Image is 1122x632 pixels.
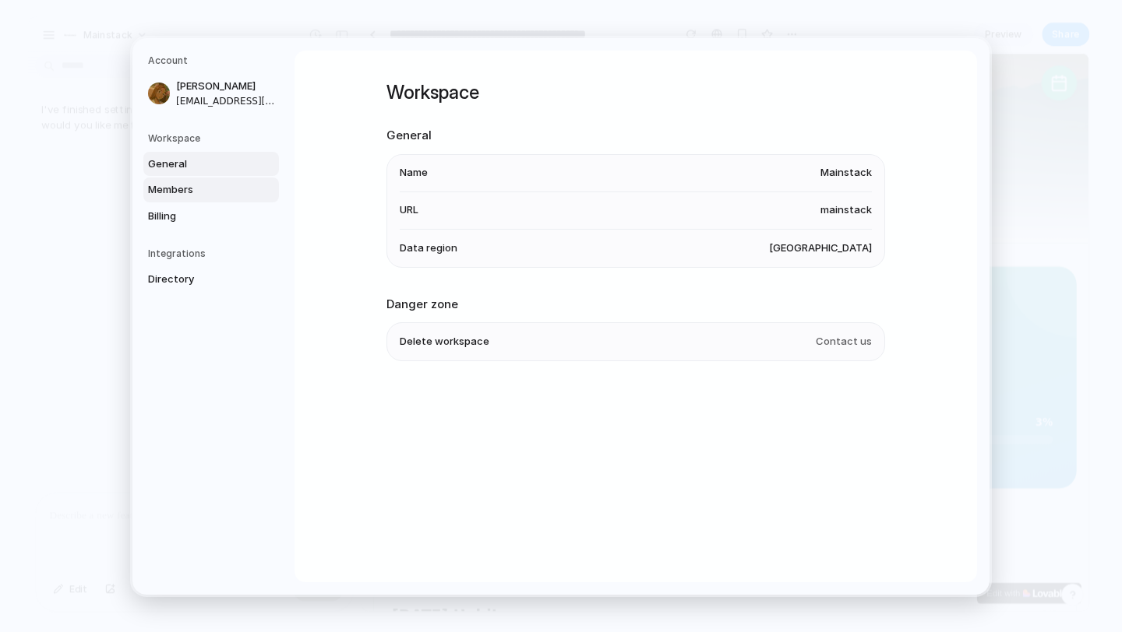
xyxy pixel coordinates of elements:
[400,165,428,181] span: Name
[715,583,733,599] div: 0/3
[148,272,248,287] span: Directory
[148,131,279,145] h5: Workspace
[816,334,872,349] span: Contact us
[658,561,693,575] span: Edit with
[148,247,279,261] h5: Integrations
[59,249,149,265] span: Your Journey
[12,526,753,542] p: Complete all habits and write a journal entry to mark [DATE] complete
[386,79,885,107] h1: Workspace
[709,380,728,395] span: 3%
[386,127,885,145] h2: General
[32,580,153,602] h2: [DATE] Habits
[769,240,872,255] span: [GEOGRAPHIC_DATA]
[747,556,753,572] button: ×
[37,277,728,333] div: 3
[12,67,753,104] h1: Get Me Out
[400,240,457,255] span: Data region
[37,339,728,361] div: Days Clean
[148,156,248,171] span: General
[386,295,885,313] h2: Danger zone
[148,208,248,223] span: Billing
[820,165,872,181] span: Mainstack
[37,380,145,395] span: Progress to 90 days
[400,202,418,218] span: URL
[400,334,489,349] span: Delete workspace
[37,417,728,433] div: 87 days to go
[148,54,279,68] h5: Account
[143,177,279,202] a: Members
[176,93,276,107] span: [EMAIL_ADDRESS][DOMAIN_NAME]
[12,111,753,132] p: Your journey to freedom starts here
[12,476,753,520] button: ✓ [PERSON_NAME] Complete
[143,74,279,113] a: [PERSON_NAME][EMAIL_ADDRESS][DOMAIN_NAME]
[143,267,279,292] a: Directory
[176,79,276,94] span: [PERSON_NAME]
[820,202,872,218] span: mainstack
[148,182,248,198] span: Members
[143,203,279,228] a: Billing
[143,151,279,176] a: General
